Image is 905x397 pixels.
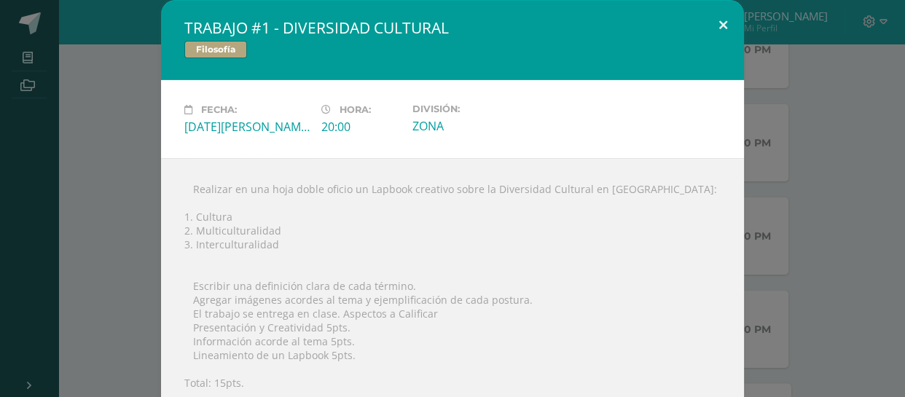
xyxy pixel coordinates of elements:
[412,118,538,134] div: ZONA
[412,103,538,114] label: División:
[184,119,310,135] div: [DATE][PERSON_NAME]
[184,17,721,38] h2: TRABAJO #1 - DIVERSIDAD CULTURAL
[201,104,237,115] span: Fecha:
[340,104,371,115] span: Hora:
[184,41,247,58] span: Filosofía
[321,119,401,135] div: 20:00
